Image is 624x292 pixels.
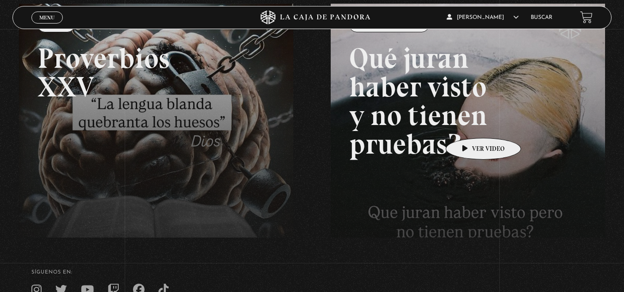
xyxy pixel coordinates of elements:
span: Cerrar [36,22,58,29]
span: Menu [39,15,55,20]
span: [PERSON_NAME] [447,15,519,20]
h4: SÍguenos en: [31,270,593,275]
a: Buscar [531,15,552,20]
a: View your shopping cart [580,11,593,24]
